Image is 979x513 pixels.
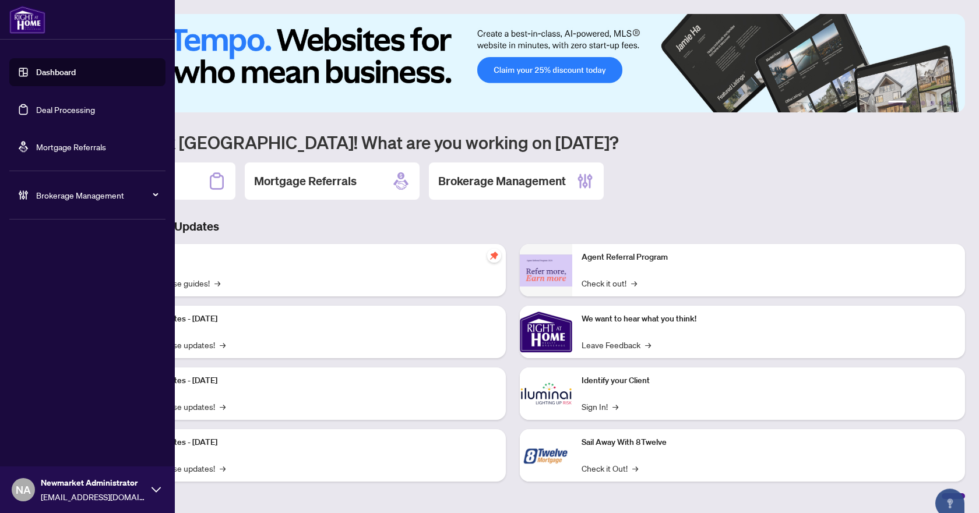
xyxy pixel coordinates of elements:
[632,462,638,475] span: →
[122,436,496,449] p: Platform Updates - [DATE]
[582,400,618,413] a: Sign In!→
[520,429,572,482] img: Sail Away With 8Twelve
[949,101,953,105] button: 6
[520,254,572,286] img: Agent Referral Program
[438,173,566,189] h2: Brokerage Management
[61,14,965,112] img: Slide 0
[41,490,146,503] span: [EMAIL_ADDRESS][DOMAIN_NAME]
[9,6,45,34] img: logo
[582,277,637,289] a: Check it out!→
[582,251,956,264] p: Agent Referral Program
[911,101,916,105] button: 2
[61,218,965,235] h3: Brokerage & Industry Updates
[61,131,965,153] h1: Welcome back [GEOGRAPHIC_DATA]! What are you working on [DATE]?
[520,367,572,420] img: Identify your Client
[888,101,907,105] button: 1
[932,472,967,507] button: Open asap
[214,277,220,289] span: →
[612,400,618,413] span: →
[582,338,651,351] a: Leave Feedback→
[220,462,226,475] span: →
[487,249,501,263] span: pushpin
[36,104,95,115] a: Deal Processing
[16,482,31,498] span: NA
[930,101,935,105] button: 4
[921,101,925,105] button: 3
[36,141,106,152] a: Mortgage Referrals
[582,462,638,475] a: Check it Out!→
[220,338,226,351] span: →
[582,313,956,326] p: We want to hear what you think!
[220,400,226,413] span: →
[582,436,956,449] p: Sail Away With 8Twelve
[254,173,357,189] h2: Mortgage Referrals
[582,374,956,387] p: Identify your Client
[631,277,637,289] span: →
[122,251,496,264] p: Self-Help
[41,476,146,489] span: Newmarket Administrator
[36,67,76,77] a: Dashboard
[645,338,651,351] span: →
[122,313,496,326] p: Platform Updates - [DATE]
[36,189,157,201] span: Brokerage Management
[520,306,572,358] img: We want to hear what you think!
[939,101,944,105] button: 5
[122,374,496,387] p: Platform Updates - [DATE]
